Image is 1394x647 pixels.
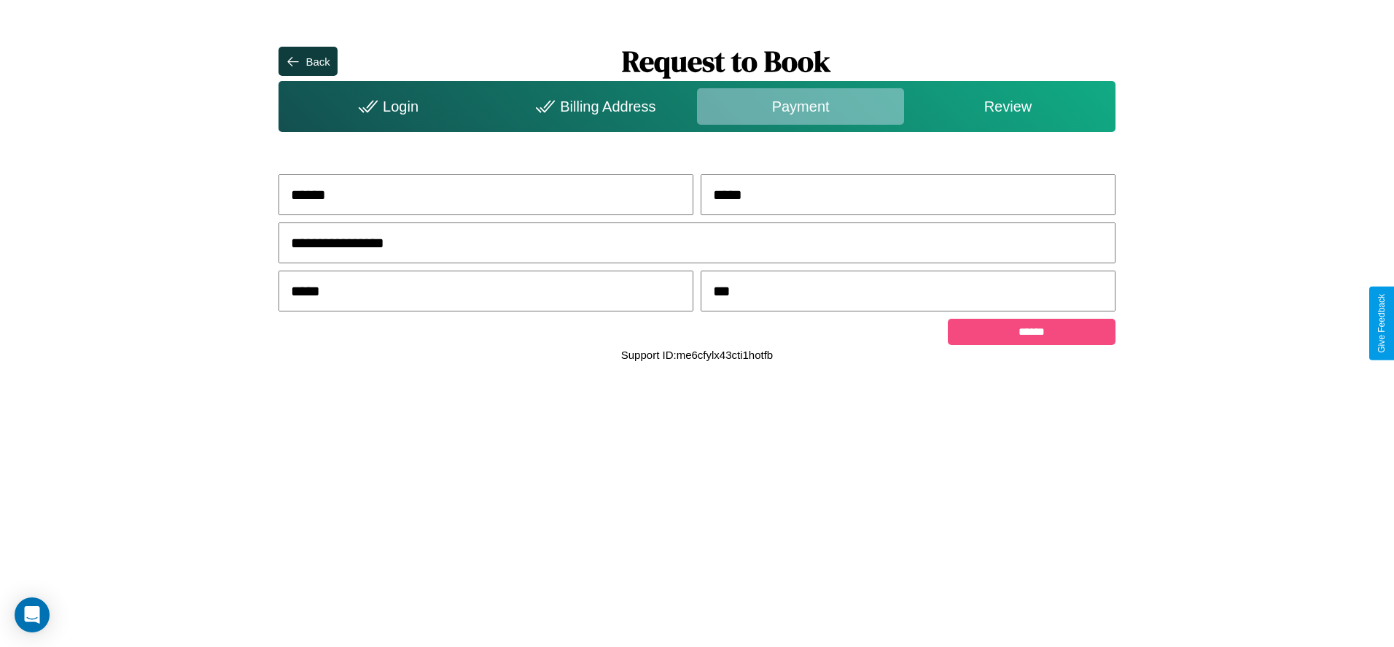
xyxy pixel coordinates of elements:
div: Give Feedback [1377,294,1387,353]
button: Back [279,47,337,76]
div: Back [305,55,330,68]
h1: Request to Book [338,42,1115,81]
div: Open Intercom Messenger [15,597,50,632]
div: Payment [697,88,904,125]
div: Billing Address [490,88,697,125]
div: Review [904,88,1111,125]
div: Login [282,88,489,125]
p: Support ID: me6cfylx43cti1hotfb [621,345,773,365]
